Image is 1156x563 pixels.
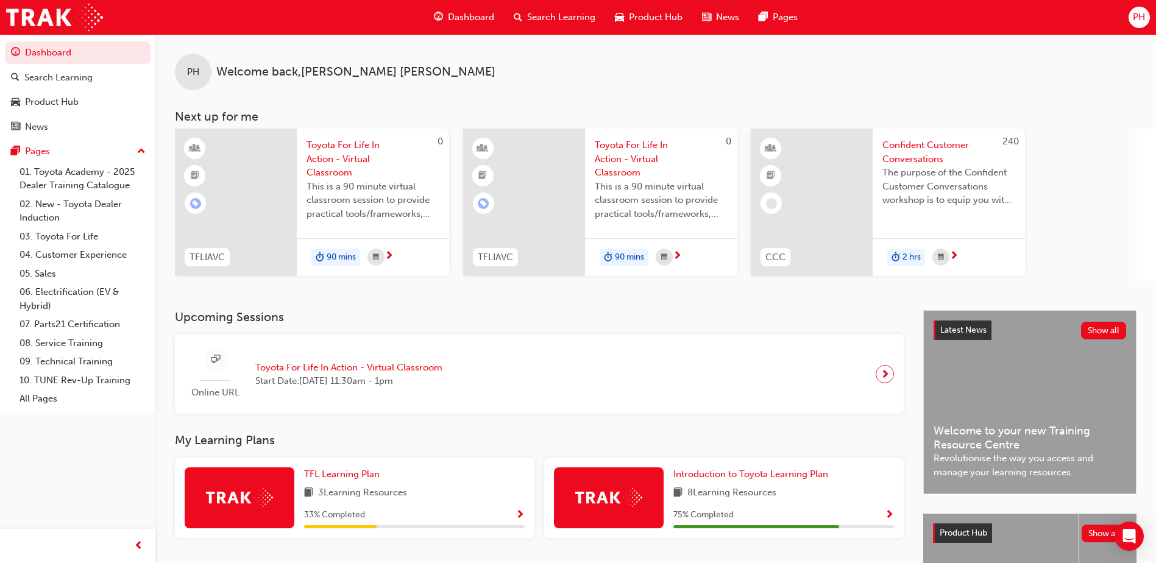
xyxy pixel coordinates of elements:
[892,250,900,266] span: duration-icon
[938,250,944,265] span: calendar-icon
[175,310,904,324] h3: Upcoming Sessions
[15,334,151,353] a: 08. Service Training
[934,320,1126,340] a: Latest NewsShow all
[673,251,682,262] span: next-icon
[15,371,151,390] a: 10. TUNE Rev-Up Training
[307,138,439,180] span: Toyota For Life In Action - Virtual Classroom
[307,180,439,221] span: This is a 90 minute virtual classroom session to provide practical tools/frameworks, behaviours a...
[438,136,443,147] span: 0
[185,344,894,405] a: Online URLToyota For Life In Action - Virtual ClassroomStart Date:[DATE] 11:30am - 1pm
[5,116,151,138] a: News
[661,250,667,265] span: calendar-icon
[934,451,1126,479] span: Revolutionise the way you access and manage your learning resources.
[923,310,1136,494] a: Latest NewsShow allWelcome to your new Training Resource CentreRevolutionise the way you access a...
[478,250,513,264] span: TFLIAVC
[15,352,151,371] a: 09. Technical Training
[373,250,379,265] span: calendar-icon
[940,325,987,335] span: Latest News
[885,508,894,523] button: Show Progress
[15,315,151,334] a: 07. Parts21 Certification
[24,71,93,85] div: Search Learning
[934,424,1126,451] span: Welcome to your new Training Resource Centre
[187,65,199,79] span: PH
[25,120,48,134] div: News
[882,138,1015,166] span: Confident Customer Conversations
[933,523,1127,543] a: Product HubShow all
[478,198,489,209] span: learningRecordVerb_ENROLL-icon
[216,65,495,79] span: Welcome back , [PERSON_NAME] [PERSON_NAME]
[134,539,143,554] span: prev-icon
[255,374,442,388] span: Start Date: [DATE] 11:30am - 1pm
[478,168,487,184] span: booktick-icon
[463,129,737,276] a: 0TFLIAVCToyota For Life In Action - Virtual ClassroomThis is a 90 minute virtual classroom sessio...
[327,250,356,264] span: 90 mins
[1082,525,1127,542] button: Show all
[15,389,151,408] a: All Pages
[5,140,151,163] button: Pages
[11,122,20,133] span: news-icon
[448,10,494,24] span: Dashboard
[766,198,777,209] span: learningRecordVerb_NONE-icon
[155,110,1156,124] h3: Next up for me
[5,91,151,113] a: Product Hub
[882,166,1015,207] span: The purpose of the Confident Customer Conversations workshop is to equip you with tools to commun...
[304,469,380,480] span: TFL Learning Plan
[175,433,904,447] h3: My Learning Plans
[15,264,151,283] a: 05. Sales
[175,129,449,276] a: 0TFLIAVCToyota For Life In Action - Virtual ClassroomThis is a 90 minute virtual classroom sessio...
[673,467,833,481] a: Introduction to Toyota Learning Plan
[726,136,731,147] span: 0
[5,66,151,89] a: Search Learning
[191,141,199,157] span: learningResourceType_INSTRUCTOR_LED-icon
[1002,136,1019,147] span: 240
[1129,7,1150,28] button: PH
[516,508,525,523] button: Show Progress
[527,10,595,24] span: Search Learning
[25,95,79,109] div: Product Hub
[5,39,151,140] button: DashboardSearch LearningProduct HubNews
[1115,522,1144,551] div: Open Intercom Messenger
[773,10,798,24] span: Pages
[11,73,20,83] span: search-icon
[190,250,225,264] span: TFLIAVC
[716,10,739,24] span: News
[765,250,785,264] span: CCC
[15,246,151,264] a: 04. Customer Experience
[673,469,828,480] span: Introduction to Toyota Learning Plan
[304,486,313,501] span: book-icon
[15,227,151,246] a: 03. Toyota For Life
[514,10,522,25] span: search-icon
[885,510,894,521] span: Show Progress
[604,250,612,266] span: duration-icon
[615,250,644,264] span: 90 mins
[767,168,775,184] span: booktick-icon
[767,141,775,157] span: learningResourceType_INSTRUCTOR_LED-icon
[255,361,442,375] span: Toyota For Life In Action - Virtual Classroom
[673,486,683,501] span: book-icon
[949,251,959,262] span: next-icon
[304,467,385,481] a: TFL Learning Plan
[881,366,890,383] span: next-icon
[434,10,443,25] span: guage-icon
[575,488,642,507] img: Trak
[478,141,487,157] span: learningResourceType_INSTRUCTOR_LED-icon
[137,144,146,160] span: up-icon
[15,195,151,227] a: 02. New - Toyota Dealer Induction
[11,48,20,58] span: guage-icon
[749,5,807,30] a: pages-iconPages
[940,528,987,538] span: Product Hub
[15,163,151,195] a: 01. Toyota Academy - 2025 Dealer Training Catalogue
[424,5,504,30] a: guage-iconDashboard
[385,251,394,262] span: next-icon
[516,510,525,521] span: Show Progress
[191,168,199,184] span: booktick-icon
[5,41,151,64] a: Dashboard
[504,5,605,30] a: search-iconSearch Learning
[206,488,273,507] img: Trak
[615,10,624,25] span: car-icon
[211,352,220,367] span: sessionType_ONLINE_URL-icon
[6,4,103,31] img: Trak
[11,146,20,157] span: pages-icon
